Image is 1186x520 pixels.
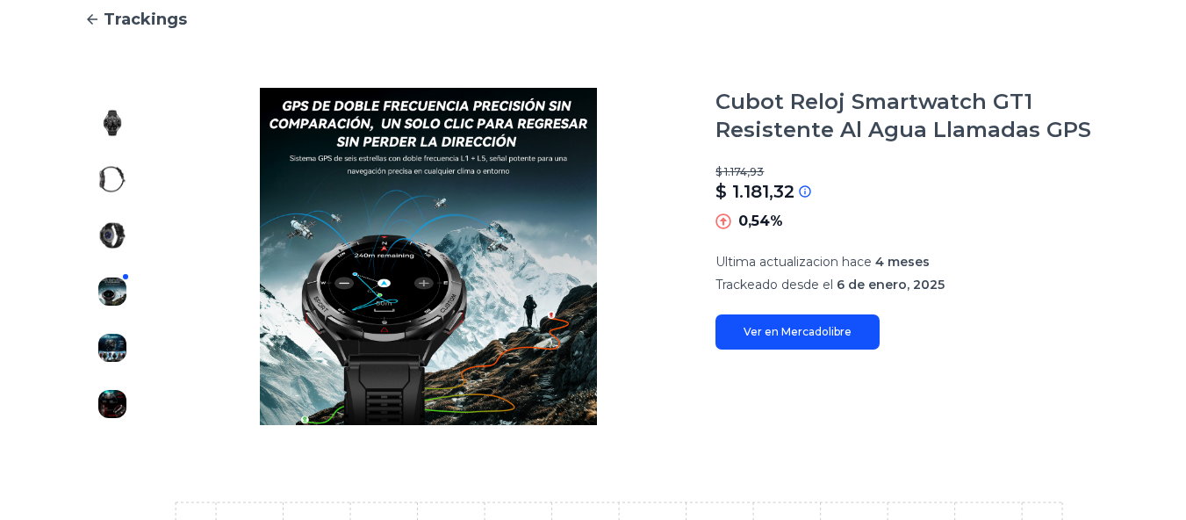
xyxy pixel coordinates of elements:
[715,165,1102,179] p: $ 1.174,93
[715,277,833,292] span: Trackeado desde el
[715,179,794,204] p: $ 1.181,32
[84,7,1102,32] a: Trackings
[104,7,187,32] span: Trackings
[98,390,126,418] img: Cubot Reloj Smartwatch GT1 Resistente Al Agua Llamadas GPS
[715,88,1102,144] h1: Cubot Reloj Smartwatch GT1 Resistente Al Agua Llamadas GPS
[98,334,126,362] img: Cubot Reloj Smartwatch GT1 Resistente Al Agua Llamadas GPS
[98,221,126,249] img: Cubot Reloj Smartwatch GT1 Resistente Al Agua Llamadas GPS
[715,314,880,350] a: Ver en Mercadolibre
[176,88,680,425] img: Cubot Reloj Smartwatch GT1 Resistente Al Agua Llamadas GPS
[98,165,126,193] img: Cubot Reloj Smartwatch GT1 Resistente Al Agua Llamadas GPS
[875,254,930,270] span: 4 meses
[715,254,872,270] span: Ultima actualizacion hace
[738,211,783,232] p: 0,54%
[98,278,126,306] img: Cubot Reloj Smartwatch GT1 Resistente Al Agua Llamadas GPS
[98,109,126,137] img: Cubot Reloj Smartwatch GT1 Resistente Al Agua Llamadas GPS
[837,277,945,292] span: 6 de enero, 2025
